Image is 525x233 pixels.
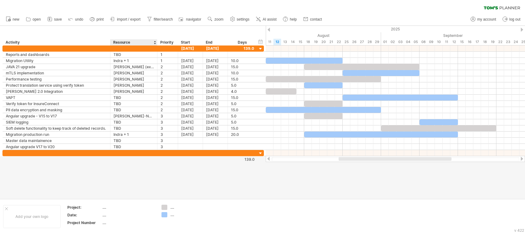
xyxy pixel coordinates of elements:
[145,15,175,23] a: filter/search
[231,82,254,88] div: 5.0
[466,39,473,45] div: Tuesday, 16 September 2025
[178,89,203,94] div: [DATE]
[178,70,203,76] div: [DATE]
[214,17,223,22] span: zoom
[181,39,199,45] div: Start
[88,15,105,23] a: print
[113,58,154,64] div: Indra + 1
[102,205,154,210] div: ....
[6,82,107,88] div: Protect translation service using verify token
[6,132,107,137] div: Migration production run
[170,205,204,210] div: ....
[389,39,396,45] div: Tuesday, 2 September 2025
[203,70,228,76] div: [DATE]
[266,39,273,45] div: Monday, 11 August 2025
[186,17,201,22] span: navigator
[231,95,254,101] div: 15.0
[496,39,504,45] div: Monday, 22 September 2025
[161,138,175,144] div: 3
[231,76,254,82] div: 15.0
[6,39,107,45] div: Activity
[473,39,481,45] div: Wednesday, 17 September 2025
[373,39,381,45] div: Friday, 29 August 2025
[113,119,154,125] div: TBD
[3,205,61,228] div: Add your own logo
[231,107,254,113] div: 15.0
[113,101,154,107] div: TBD
[203,107,228,113] div: [DATE]
[203,95,228,101] div: [DATE]
[67,15,85,23] a: undo
[228,39,257,45] div: Days
[404,39,412,45] div: Thursday, 4 September 2025
[161,52,175,57] div: 1
[6,52,107,57] div: Reports and dashboards
[489,39,496,45] div: Friday, 19 September 2025
[358,39,366,45] div: Wednesday, 27 August 2025
[6,107,107,113] div: PII data encryption and masking
[427,39,435,45] div: Tuesday, 9 September 2025
[203,76,228,82] div: [DATE]
[289,39,296,45] div: Thursday, 14 August 2025
[420,39,427,45] div: Monday, 8 September 2025
[381,39,389,45] div: Monday, 1 September 2025
[509,17,520,22] span: log out
[450,39,458,45] div: Friday, 12 September 2025
[178,15,203,23] a: navigator
[335,39,343,45] div: Friday, 22 August 2025
[113,39,154,45] div: Resource
[396,39,404,45] div: Wednesday, 3 September 2025
[220,32,381,39] div: August 2025
[203,113,228,119] div: [DATE]
[203,89,228,94] div: [DATE]
[161,107,175,113] div: 2
[469,15,498,23] a: my account
[161,113,175,119] div: 3
[178,125,203,131] div: [DATE]
[350,39,358,45] div: Tuesday, 26 August 2025
[281,39,289,45] div: Wednesday, 13 August 2025
[231,89,254,94] div: 4.0
[6,95,107,101] div: VAPT
[263,17,276,22] span: AI assist
[302,15,324,23] a: contact
[113,144,154,150] div: TBD
[161,64,175,70] div: 2
[109,15,142,23] a: import / export
[231,64,254,70] div: 15.0
[203,132,228,137] div: [DATE]
[458,39,466,45] div: Monday, 15 September 2025
[296,39,304,45] div: Friday, 15 August 2025
[170,212,204,217] div: ....
[231,125,254,131] div: 15.0
[504,39,512,45] div: Tuesday, 23 September 2025
[33,17,41,22] span: open
[312,39,320,45] div: Tuesday, 19 August 2025
[203,125,228,131] div: [DATE]
[178,64,203,70] div: [DATE]
[203,64,228,70] div: [DATE]
[113,76,154,82] div: [PERSON_NAME]
[113,138,154,144] div: TBD
[320,39,327,45] div: Wednesday, 20 August 2025
[113,132,154,137] div: Indra + 1
[161,58,175,64] div: 1
[229,15,251,23] a: settings
[161,76,175,82] div: 2
[203,82,228,88] div: [DATE]
[178,101,203,107] div: [DATE]
[178,45,203,51] div: [DATE]
[113,125,154,131] div: TBD
[514,228,524,233] div: v 422
[67,205,101,210] div: Project:
[501,15,522,23] a: log out
[6,58,107,64] div: Migration Utility
[113,70,154,76] div: [PERSON_NAME]
[6,113,107,119] div: Angular upgrade - V15 to V17
[366,39,373,45] div: Thursday, 28 August 2025
[161,95,175,101] div: 2
[228,157,255,162] div: 139.0
[435,39,443,45] div: Wednesday, 10 September 2025
[160,39,174,45] div: Priority
[6,89,107,94] div: [PERSON_NAME] 2.0 Integration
